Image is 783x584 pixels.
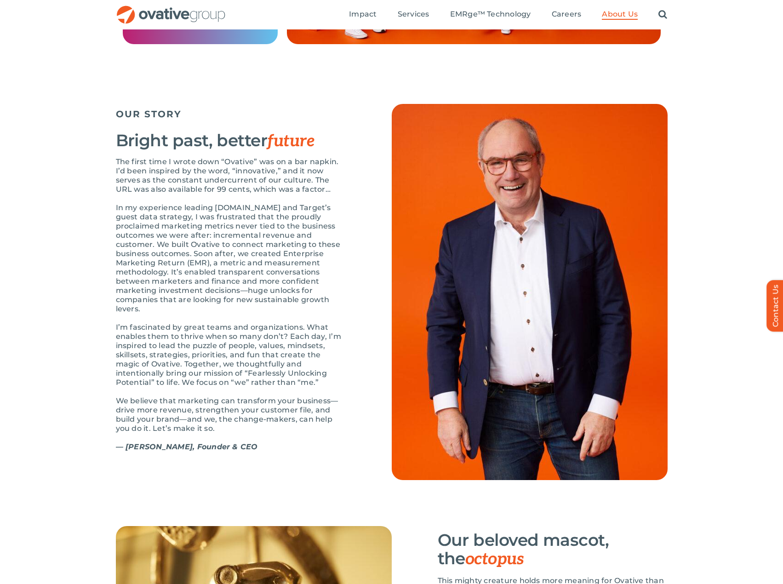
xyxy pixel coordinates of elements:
span: Impact [349,10,377,19]
a: OG_Full_horizontal_RGB [116,5,226,13]
a: About Us [602,10,638,20]
strong: — [PERSON_NAME], Founder & CEO [116,442,258,451]
a: Search [658,10,667,20]
span: Services [398,10,429,19]
a: EMRge™ Technology [450,10,531,20]
a: Careers [552,10,582,20]
span: future [267,131,314,151]
a: Impact [349,10,377,20]
span: About Us [602,10,638,19]
h3: Our beloved mascot, the [438,531,668,568]
span: EMRge™ Technology [450,10,531,19]
span: octopus [465,549,524,569]
img: About Us – Our Story [392,104,668,480]
p: The first time I wrote down “Ovative” was on a bar napkin. I’d been inspired by the word, “innova... [116,157,346,194]
p: In my experience leading [DOMAIN_NAME] and Target’s guest data strategy, I was frustrated that th... [116,203,346,314]
h5: OUR STORY [116,109,346,120]
p: We believe that marketing can transform your business—drive more revenue, strengthen your custome... [116,396,346,433]
span: Careers [552,10,582,19]
a: Services [398,10,429,20]
h3: Bright past, better [116,131,346,150]
p: I’m fascinated by great teams and organizations. What enables them to thrive when so many don’t? ... [116,323,346,387]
